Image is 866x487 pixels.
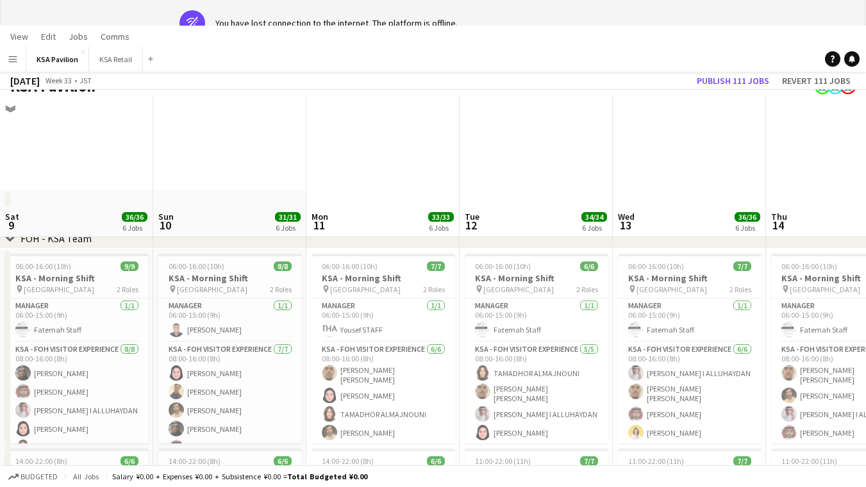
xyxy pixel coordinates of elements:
[169,456,221,466] span: 14:00-22:00 (8h)
[10,31,28,42] span: View
[15,456,67,466] span: 14:00-22:00 (8h)
[330,285,401,294] span: [GEOGRAPHIC_DATA]
[312,299,455,342] app-card-role: Manager1/106:00-15:00 (9h)Yousef STAFF
[463,218,479,233] span: 12
[117,285,138,294] span: 2 Roles
[122,212,147,222] span: 36/36
[156,218,174,233] span: 10
[10,74,40,87] div: [DATE]
[5,28,33,45] a: View
[15,261,71,271] span: 06:00-16:00 (10h)
[580,261,598,271] span: 6/6
[276,223,300,233] div: 6 Jobs
[428,212,454,222] span: 33/33
[483,285,554,294] span: [GEOGRAPHIC_DATA]
[581,212,607,222] span: 34/34
[580,456,598,466] span: 7/7
[270,285,292,294] span: 2 Roles
[21,232,92,245] div: FOH - KSA Team
[312,342,455,483] app-card-role: KSA - FOH Visitor Experience6/608:00-16:00 (8h)[PERSON_NAME] [PERSON_NAME][PERSON_NAME]TAMADHOR A...
[322,456,374,466] span: 14:00-22:00 (8h)
[618,211,635,222] span: Wed
[618,299,762,342] app-card-role: Manager1/106:00-15:00 (9h)Fatemah Staff
[312,254,455,443] app-job-card: 06:00-16:00 (10h)7/7KSA - Morning Shift [GEOGRAPHIC_DATA]2 RolesManager1/106:00-15:00 (9h)Yousef ...
[582,223,606,233] div: 6 Jobs
[63,28,93,45] a: Jobs
[158,299,302,342] app-card-role: Manager1/106:00-15:00 (9h)[PERSON_NAME]
[637,285,707,294] span: [GEOGRAPHIC_DATA]
[628,261,684,271] span: 06:00-16:00 (10h)
[735,223,760,233] div: 6 Jobs
[5,254,149,443] app-job-card: 06:00-16:00 (10h)9/9KSA - Morning Shift [GEOGRAPHIC_DATA]2 RolesManager1/106:00-15:00 (9h)Fatemah...
[3,218,19,233] span: 9
[96,28,135,45] a: Comms
[24,285,94,294] span: [GEOGRAPHIC_DATA]
[429,223,453,233] div: 6 Jobs
[465,342,608,464] app-card-role: KSA - FOH Visitor Experience5/508:00-16:00 (8h)TAMADHOR ALMAJNOUNI[PERSON_NAME] [PERSON_NAME][PER...
[729,285,751,294] span: 2 Roles
[465,299,608,342] app-card-role: Manager1/106:00-15:00 (9h)Fatemah Staff
[465,254,608,443] app-job-card: 06:00-16:00 (10h)6/6KSA - Morning Shift [GEOGRAPHIC_DATA]2 RolesManager1/106:00-15:00 (9h)Fatemah...
[169,261,224,271] span: 06:00-16:00 (10h)
[576,285,598,294] span: 2 Roles
[41,31,56,42] span: Edit
[158,272,302,284] h3: KSA - Morning Shift
[427,456,445,466] span: 6/6
[5,299,149,342] app-card-role: Manager1/106:00-15:00 (9h)Fatemah Staff
[618,342,762,483] app-card-role: KSA - FOH Visitor Experience6/608:00-16:00 (8h)[PERSON_NAME] I ALLUHAYDAN[PERSON_NAME] [PERSON_NA...
[322,261,378,271] span: 06:00-16:00 (10h)
[274,456,292,466] span: 6/6
[89,47,143,72] button: KSA Retail
[215,17,458,29] div: You have lost connection to the internet. The platform is offline.
[427,261,445,271] span: 7/7
[101,31,129,42] span: Comms
[71,472,101,481] span: All jobs
[26,47,89,72] button: KSA Pavilion
[618,254,762,443] app-job-card: 06:00-16:00 (10h)7/7KSA - Morning Shift [GEOGRAPHIC_DATA]2 RolesManager1/106:00-15:00 (9h)Fatemah...
[628,456,684,466] span: 11:00-22:00 (11h)
[112,472,367,481] div: Salary ¥0.00 + Expenses ¥0.00 + Subsistence ¥0.00 =
[790,285,860,294] span: [GEOGRAPHIC_DATA]
[475,261,531,271] span: 06:00-16:00 (10h)
[692,72,774,89] button: Publish 111 jobs
[733,456,751,466] span: 7/7
[274,261,292,271] span: 8/8
[475,456,531,466] span: 11:00-22:00 (11h)
[158,254,302,443] app-job-card: 06:00-16:00 (10h)8/8KSA - Morning Shift [GEOGRAPHIC_DATA]2 RolesManager1/106:00-15:00 (9h)[PERSON...
[733,261,751,271] span: 7/7
[275,212,301,222] span: 31/31
[121,456,138,466] span: 6/6
[312,272,455,284] h3: KSA - Morning Shift
[287,472,367,481] span: Total Budgeted ¥0.00
[618,272,762,284] h3: KSA - Morning Shift
[21,472,58,481] span: Budgeted
[36,28,61,45] a: Edit
[158,211,174,222] span: Sun
[5,211,19,222] span: Sat
[465,211,479,222] span: Tue
[771,211,787,222] span: Thu
[42,76,74,85] span: Week 33
[121,261,138,271] span: 9/9
[769,218,787,233] span: 14
[79,76,92,85] div: JST
[177,285,247,294] span: [GEOGRAPHIC_DATA]
[122,223,147,233] div: 6 Jobs
[616,218,635,233] span: 13
[310,218,328,233] span: 11
[781,261,837,271] span: 06:00-16:00 (10h)
[777,72,856,89] button: Revert 111 jobs
[6,470,60,484] button: Budgeted
[781,456,837,466] span: 11:00-22:00 (11h)
[312,211,328,222] span: Mon
[423,285,445,294] span: 2 Roles
[5,272,149,284] h3: KSA - Morning Shift
[465,272,608,284] h3: KSA - Morning Shift
[69,31,88,42] span: Jobs
[735,212,760,222] span: 36/36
